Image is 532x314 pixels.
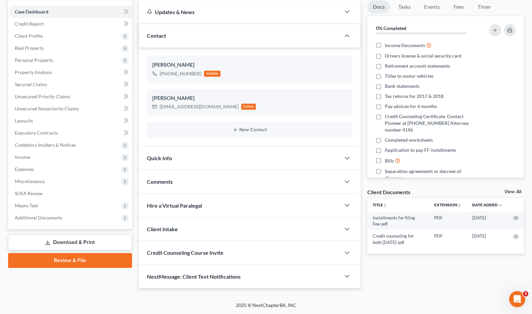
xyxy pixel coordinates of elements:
[8,235,132,250] a: Download & Print
[204,71,221,77] div: mobile
[472,0,496,13] a: Timer
[367,188,410,196] div: Client Documents
[147,32,166,39] span: Contact
[241,104,256,110] div: home
[15,45,44,51] span: Real Property
[467,230,508,248] td: [DATE]
[9,18,132,30] a: Credit Report
[9,103,132,115] a: Unsecured Nonpriority Claims
[147,8,332,15] div: Updates & News
[147,178,173,185] span: Comments
[385,63,450,69] span: Retirement account statements
[367,230,429,248] td: Credit counseling for both [DATE]-pdf
[160,103,239,110] div: [EMAIL_ADDRESS][DOMAIN_NAME]
[367,0,390,13] a: Docs
[15,106,79,111] span: Unsecured Nonpriority Claims
[385,113,479,133] span: Credit Counseling Certificate. Contact Pioneer at [PHONE_NUMBER] Attorney number 4196
[152,94,347,102] div: [PERSON_NAME]
[9,115,132,127] a: Lawsuits
[376,25,406,31] strong: 0% Completed
[15,57,53,63] span: Personal Property
[429,230,467,248] td: PDF
[15,154,30,160] span: Income
[385,53,461,59] span: Drivers license & social security card
[9,187,132,200] a: SOFA Review
[523,291,528,296] span: 3
[9,78,132,91] a: Secured Claims
[15,215,62,220] span: Additional Documents
[419,0,445,13] a: Events
[385,168,479,181] span: Separation agreements or decrees of divorces
[457,203,461,207] i: unfold_more
[147,155,172,161] span: Quick Info
[15,190,43,196] span: SOFA Review
[385,158,394,164] span: Bills
[385,83,419,90] span: Bank statements
[15,81,47,87] span: Secured Claims
[367,212,429,230] td: Installments for filing Fee-pdf
[152,61,347,69] div: [PERSON_NAME]
[385,147,456,153] span: Application to pay FF installments
[9,91,132,103] a: Unsecured Priority Claims
[385,73,434,79] span: Titles to motor vehicles
[9,127,132,139] a: Executory Contracts
[467,212,508,230] td: [DATE]
[15,166,34,172] span: Expenses
[429,212,467,230] td: PDF
[75,302,458,314] div: 2025 © NextChapterBK, INC
[15,203,38,208] span: Means Test
[15,33,43,39] span: Client Profile
[448,0,469,13] a: Fees
[472,202,502,207] a: Date Added expand_more
[152,127,347,133] button: New Contact
[9,6,132,18] a: Case Dashboard
[385,93,444,100] span: Tax returns for 2017 & 2018
[498,203,502,207] i: expand_more
[15,130,58,136] span: Executory Contracts
[15,9,48,14] span: Case Dashboard
[385,137,433,143] span: Completed worksheets
[147,273,241,280] span: NextMessage: Client Text Notifications
[373,202,387,207] a: Titleunfold_more
[147,249,223,256] span: Credit Counseling Course Invite
[9,66,132,78] a: Property Analysis
[15,142,76,148] span: Codebtors Insiders & Notices
[160,70,201,77] div: [PHONE_NUMBER]
[15,21,44,27] span: Credit Report
[15,178,45,184] span: Miscellaneous
[15,94,70,99] span: Unsecured Priority Claims
[8,253,132,268] a: Review & File
[15,69,52,75] span: Property Analysis
[15,118,33,124] span: Lawsuits
[383,203,387,207] i: unfold_more
[504,189,521,194] a: View All
[385,42,425,49] span: Income Documents
[434,202,461,207] a: Extensionunfold_more
[393,0,416,13] a: Tasks
[385,103,437,110] span: Pay advices for 6 months
[147,226,178,232] span: Client Intake
[509,291,525,307] iframe: Intercom live chat
[147,202,202,209] span: Hire a Virtual Paralegal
